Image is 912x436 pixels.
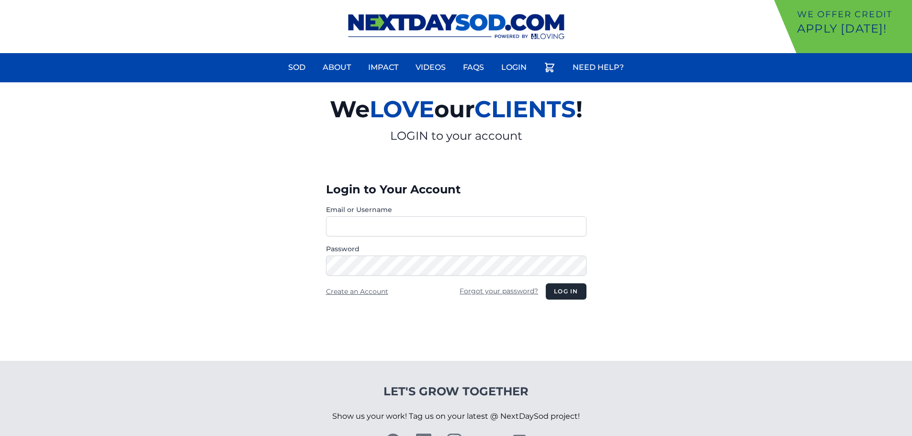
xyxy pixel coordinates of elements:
a: Impact [362,56,404,79]
p: Show us your work! Tag us on your latest @ NextDaySod project! [332,399,580,434]
label: Email or Username [326,205,586,214]
p: Apply [DATE]! [797,21,908,36]
span: CLIENTS [474,95,576,123]
h2: We our ! [219,90,694,128]
label: Password [326,244,586,254]
h4: Let's Grow Together [332,384,580,399]
p: LOGIN to your account [219,128,694,144]
a: Forgot your password? [460,287,538,295]
a: About [317,56,357,79]
a: Create an Account [326,287,388,296]
button: Log in [546,283,586,300]
h3: Login to Your Account [326,182,586,197]
a: Need Help? [567,56,630,79]
a: Videos [410,56,451,79]
p: We offer Credit [797,8,908,21]
a: Login [495,56,532,79]
a: Sod [282,56,311,79]
span: LOVE [370,95,434,123]
a: FAQs [457,56,490,79]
